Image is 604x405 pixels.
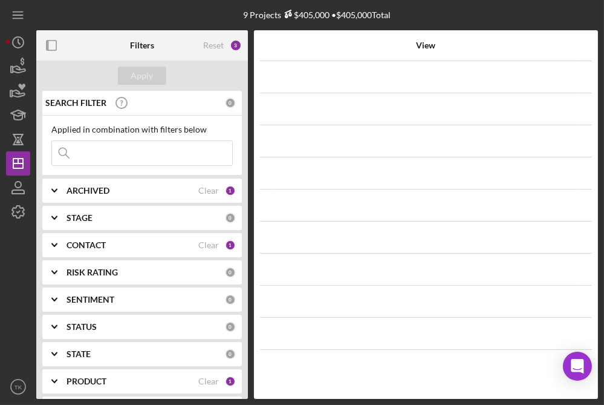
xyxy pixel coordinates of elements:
b: ARCHIVED [67,186,109,196]
text: TK [15,384,22,390]
div: 1 [225,376,236,387]
div: 0 [225,267,236,278]
div: 0 [225,349,236,360]
button: Apply [118,67,166,85]
div: 0 [225,294,236,305]
b: STAGE [67,213,93,223]
div: 9 Projects • $405,000 Total [244,10,391,20]
div: Clear [198,186,219,196]
div: 0 [225,212,236,223]
b: RISK RATING [67,268,118,277]
div: Open Intercom Messenger [563,352,592,381]
div: 0 [225,97,236,108]
b: SENTIMENT [67,295,114,305]
div: Clear [198,240,219,250]
div: Clear [198,377,219,386]
button: TK [6,375,30,399]
div: $405,000 [282,10,330,20]
div: 3 [230,39,242,51]
b: SEARCH FILTER [45,98,106,108]
div: 1 [225,185,236,196]
b: Filters [130,41,154,50]
b: CONTACT [67,240,106,250]
div: Applied in combination with filters below [51,125,233,134]
div: Reset [203,41,224,50]
div: 0 [225,321,236,332]
div: Apply [131,67,154,85]
div: 1 [225,240,236,251]
div: View [274,41,578,50]
b: STATUS [67,322,97,332]
b: PRODUCT [67,377,106,386]
b: STATE [67,349,91,359]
